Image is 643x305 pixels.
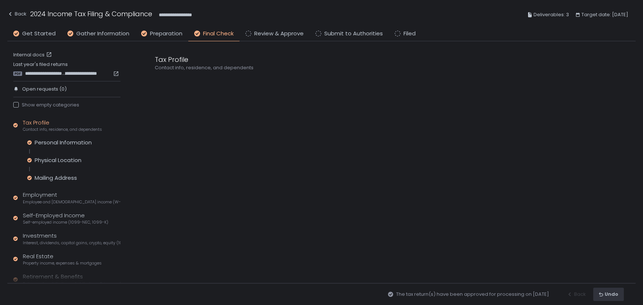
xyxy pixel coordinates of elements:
[22,29,56,38] span: Get Started
[23,220,108,225] span: Self-employed income (1099-NEC, 1099-K)
[7,9,27,21] button: Back
[23,119,102,133] div: Tax Profile
[23,260,102,266] span: Property income, expenses & mortgages
[35,157,81,164] div: Physical Location
[23,191,120,205] div: Employment
[23,127,102,132] span: Contact info, residence, and dependents
[155,55,509,64] div: Tax Profile
[76,29,129,38] span: Gather Information
[23,240,120,246] span: Interest, dividends, capital gains, crypto, equity (1099s, K-1s)
[403,29,416,38] span: Filed
[599,291,618,298] div: Undo
[593,288,624,301] button: Undo
[30,9,152,19] h1: 2024 Income Tax Filing & Compliance
[534,10,569,19] span: Deliverables: 3
[23,199,120,205] span: Employee and [DEMOGRAPHIC_DATA] income (W-2s)
[150,29,182,38] span: Preparation
[155,64,509,71] div: Contact info, residence, and dependents
[396,291,549,298] span: The tax return(s) have been approved for processing on [DATE]
[22,86,67,92] span: Open requests (0)
[581,10,628,19] span: Target date: [DATE]
[13,61,120,77] div: Last year's filed returns
[13,52,53,58] a: Internal docs
[7,10,27,18] div: Back
[23,211,108,225] div: Self-Employed Income
[23,273,120,287] div: Retirement & Benefits
[254,29,304,38] span: Review & Approve
[23,281,120,287] span: Retirement contributions, distributions & income (1099-R, 5498)
[203,29,234,38] span: Final Check
[23,252,102,266] div: Real Estate
[324,29,383,38] span: Submit to Authorities
[35,139,92,146] div: Personal Information
[35,174,77,182] div: Mailing Address
[23,232,120,246] div: Investments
